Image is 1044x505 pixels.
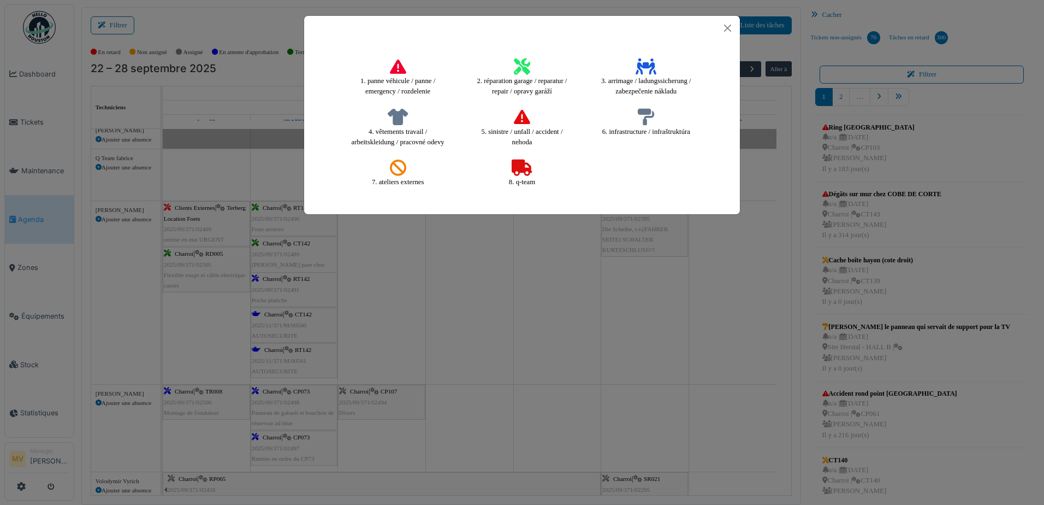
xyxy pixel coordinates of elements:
a: 7. ateliers externes [365,172,431,179]
h4: 1. panne véhicule / panne / emergency / rozdelenie [341,55,454,101]
h4: 6. infrastructure / infraštruktúra [595,105,697,140]
a: 6. infrastructure / infraštruktúra [595,121,697,128]
h4: 5. sinistre / unfall / accident / nehoda [465,105,578,151]
a: 2. réparation garage / reparatur / repair / opravy garáží [465,75,578,83]
a: 5. sinistre / unfall / accident / nehoda [465,126,578,134]
h4: 7. ateliers externes [365,156,431,191]
h4: 8. q-team [502,156,542,191]
h4: 4. vêtements travail / arbeitskleidung / pracovné odevy [341,105,454,151]
a: 4. vêtements travail / arbeitskleidung / pracovné odevy [341,126,454,134]
h4: 3. arrimage / ladungssicherung / zabezpečenie nákladu [590,55,703,101]
a: 3. arrimage / ladungssicherung / zabezpečenie nákladu [590,75,703,83]
h4: 2. réparation garage / reparatur / repair / opravy garáží [465,55,578,101]
a: 1. panne véhicule / panne / emergency / rozdelenie [341,75,454,83]
a: 8. q-team [502,172,542,179]
button: Close [720,20,735,36]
